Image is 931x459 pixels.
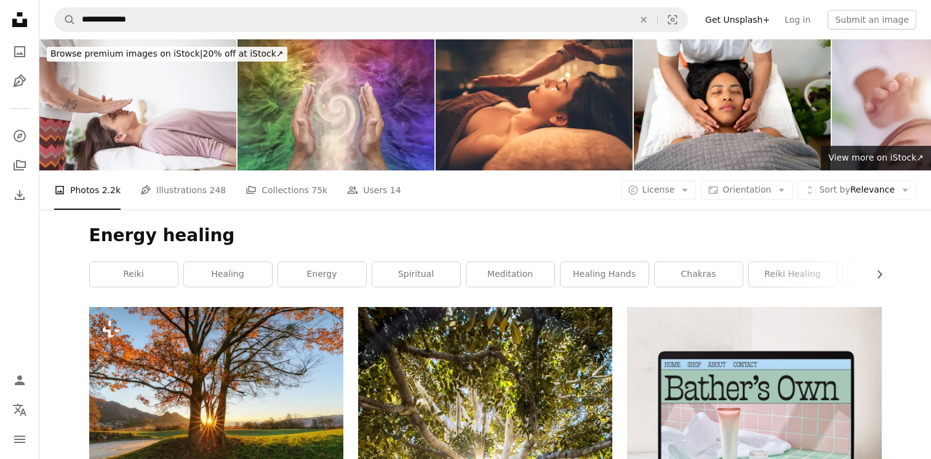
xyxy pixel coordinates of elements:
[561,262,649,287] a: healing hands
[658,8,687,31] button: Visual search
[630,8,657,31] button: Clear
[7,183,32,207] a: Download History
[50,49,202,58] span: Browse premium images on iStock |
[7,124,32,148] a: Explore
[797,180,916,200] button: Sort byRelevance
[868,262,882,287] button: scroll list to the right
[238,39,434,170] img: Working with high vibe double spiral spectrum healing energy
[7,39,32,64] a: Photos
[210,183,226,197] span: 248
[89,386,343,397] a: a tree with yellow leaves and a road with grass and trees
[634,39,831,170] img: female reiki therapist gently placing hands near a relaxed hispanic patient's head
[311,183,327,197] span: 75k
[7,397,32,422] button: Language
[7,153,32,178] a: Collections
[90,262,178,287] a: reiki
[777,10,818,30] a: Log in
[466,262,554,287] a: meditation
[390,183,401,197] span: 14
[347,170,401,210] a: Users 14
[7,427,32,452] button: Menu
[184,262,272,287] a: healing
[698,10,777,30] a: Get Unsplash+
[828,153,924,162] span: View more on iStock ↗
[372,262,460,287] a: spiritual
[821,146,931,170] a: View more on iStock↗
[54,7,688,32] form: Find visuals sitewide
[436,39,633,170] img: Young woman relaxing with body and face massage at spa
[621,180,697,200] button: License
[55,8,76,31] button: Search Unsplash
[7,69,32,94] a: Illustrations
[278,262,366,287] a: energy
[819,185,850,194] span: Sort by
[828,10,916,30] button: Submit an image
[140,170,226,210] a: Illustrations 248
[701,180,793,200] button: Orientation
[749,262,837,287] a: reiki healing
[819,184,895,196] span: Relevance
[722,185,771,194] span: Orientation
[50,49,284,58] span: 20% off at iStock ↗
[39,39,295,69] a: Browse premium images on iStock|20% off at iStock↗
[655,262,743,287] a: chakras
[843,262,931,287] a: crystals
[89,225,882,247] h1: Energy healing
[246,170,327,210] a: Collections 75k
[39,39,236,170] img: Woman receiving new age therapy
[642,185,675,194] span: License
[7,368,32,393] a: Log in / Sign up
